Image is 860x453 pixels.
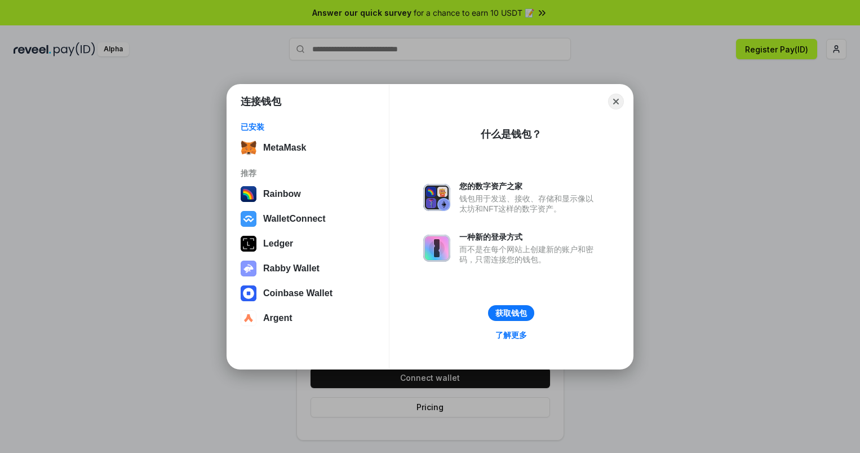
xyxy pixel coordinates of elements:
img: svg+xml,%3Csvg%20width%3D%2228%22%20height%3D%2228%22%20viewBox%3D%220%200%2028%2028%22%20fill%3D... [241,310,256,326]
div: 什么是钱包？ [481,127,542,141]
div: 获取钱包 [495,308,527,318]
button: Close [608,94,624,109]
button: 获取钱包 [488,305,534,321]
img: svg+xml,%3Csvg%20width%3D%2228%22%20height%3D%2228%22%20viewBox%3D%220%200%2028%2028%22%20fill%3D... [241,211,256,227]
button: MetaMask [237,137,379,159]
h1: 连接钱包 [241,95,281,108]
img: svg+xml,%3Csvg%20fill%3D%22none%22%20height%3D%2233%22%20viewBox%3D%220%200%2035%2033%22%20width%... [241,140,256,156]
div: 而不是在每个网站上创建新的账户和密码，只需连接您的钱包。 [459,244,599,265]
div: 钱包用于发送、接收、存储和显示像以太坊和NFT这样的数字资产。 [459,193,599,214]
div: Rainbow [263,189,301,199]
div: Argent [263,313,292,323]
div: Rabby Wallet [263,263,320,274]
div: Ledger [263,239,293,249]
button: Argent [237,307,379,329]
div: 推荐 [241,168,375,178]
img: svg+xml,%3Csvg%20xmlns%3D%22http%3A%2F%2Fwww.w3.org%2F2000%2Fsvg%22%20fill%3D%22none%22%20viewBox... [423,235,450,262]
img: svg+xml,%3Csvg%20width%3D%22120%22%20height%3D%22120%22%20viewBox%3D%220%200%20120%20120%22%20fil... [241,186,256,202]
div: WalletConnect [263,214,326,224]
img: svg+xml,%3Csvg%20xmlns%3D%22http%3A%2F%2Fwww.w3.org%2F2000%2Fsvg%22%20width%3D%2228%22%20height%3... [241,236,256,252]
div: MetaMask [263,143,306,153]
button: Rainbow [237,183,379,205]
img: svg+xml,%3Csvg%20width%3D%2228%22%20height%3D%2228%22%20viewBox%3D%220%200%2028%2028%22%20fill%3D... [241,285,256,301]
div: Coinbase Wallet [263,288,333,298]
button: Coinbase Wallet [237,282,379,305]
a: 了解更多 [489,328,534,342]
button: Ledger [237,232,379,255]
img: svg+xml,%3Csvg%20xmlns%3D%22http%3A%2F%2Fwww.w3.org%2F2000%2Fsvg%22%20fill%3D%22none%22%20viewBox... [241,261,256,276]
div: 了解更多 [495,330,527,340]
img: svg+xml,%3Csvg%20xmlns%3D%22http%3A%2F%2Fwww.w3.org%2F2000%2Fsvg%22%20fill%3D%22none%22%20viewBox... [423,184,450,211]
button: Rabby Wallet [237,257,379,280]
div: 一种新的登录方式 [459,232,599,242]
div: 已安装 [241,122,375,132]
button: WalletConnect [237,208,379,230]
div: 您的数字资产之家 [459,181,599,191]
